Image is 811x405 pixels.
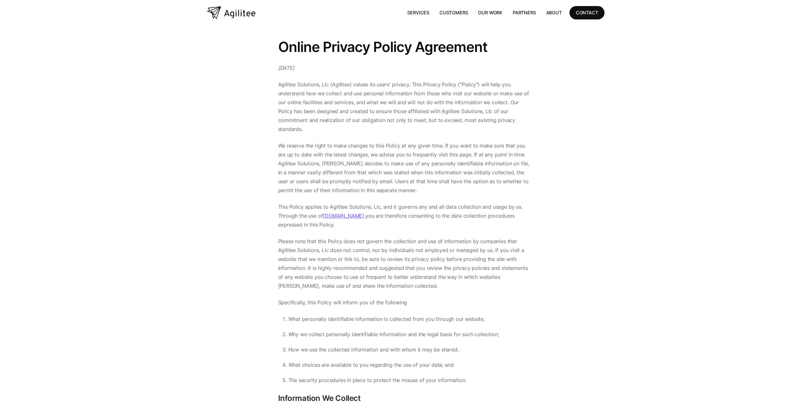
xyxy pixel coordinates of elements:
[288,315,533,323] li: What personally identifiable information is collected from you through our website;
[278,38,533,56] h1: Online Privacy Policy Agreement
[278,80,533,134] p: Agilitee Solutions, Llc (Agilitee) values its users' privacy. This Privacy Policy ("Policy") will...
[207,6,256,19] a: home
[323,213,366,219] a: [DOMAIN_NAME],
[278,202,533,229] p: This Policy applies to Agilitee Solutions, Llc, and it governs any and all data collection and us...
[278,141,533,195] p: We reserve the right to make changes to this Policy at any given time. If you want to make sure t...
[288,345,533,354] li: How we use the collected information and with whom it may be shared;
[473,6,508,19] a: Our Work
[278,394,361,403] strong: Information We Collect
[278,298,533,307] p: Specifically, this Policy will inform you of the following
[288,360,533,369] li: What choices are available to you regarding the use of your data; and
[288,330,533,339] li: Why we collect personally identifiable information and the legal basis for such collection;
[278,237,533,290] p: Please note that this Policy does not govern the collection and use of information by companies t...
[508,6,541,19] a: Partners
[434,6,473,19] a: Customers
[288,376,533,385] li: The security procedures in place to protect the misuse of your information.
[576,9,598,17] div: CONTACT
[278,65,294,71] em: [DATE]
[541,6,567,19] a: About
[569,6,605,19] a: CONTACT
[402,6,434,19] a: Services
